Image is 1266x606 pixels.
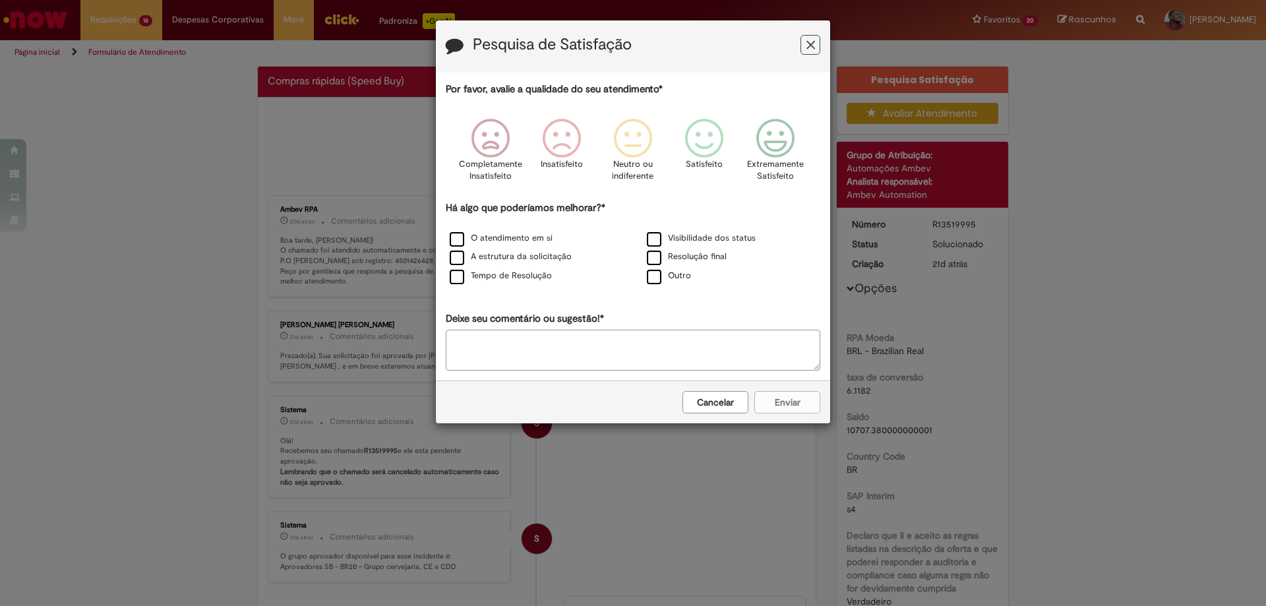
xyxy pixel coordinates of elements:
[671,109,738,199] div: Satisfeito
[446,82,663,96] label: Por favor, avalie a qualidade do seu atendimento*
[450,270,552,282] label: Tempo de Resolução
[682,391,748,413] button: Cancelar
[647,270,691,282] label: Outro
[459,158,522,183] p: Completamente Insatisfeito
[599,109,667,199] div: Neutro ou indiferente
[647,251,727,263] label: Resolução final
[528,109,595,199] div: Insatisfeito
[747,158,804,183] p: Extremamente Satisfeito
[473,36,632,53] label: Pesquisa de Satisfação
[456,109,524,199] div: Completamente Insatisfeito
[742,109,809,199] div: Extremamente Satisfeito
[450,251,572,263] label: A estrutura da solicitação
[686,158,723,171] p: Satisfeito
[446,312,604,326] label: Deixe seu comentário ou sugestão!*
[541,158,583,171] p: Insatisfeito
[647,232,756,245] label: Visibilidade dos status
[609,158,657,183] p: Neutro ou indiferente
[446,201,820,286] div: Há algo que poderíamos melhorar?*
[450,232,553,245] label: O atendimento em si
